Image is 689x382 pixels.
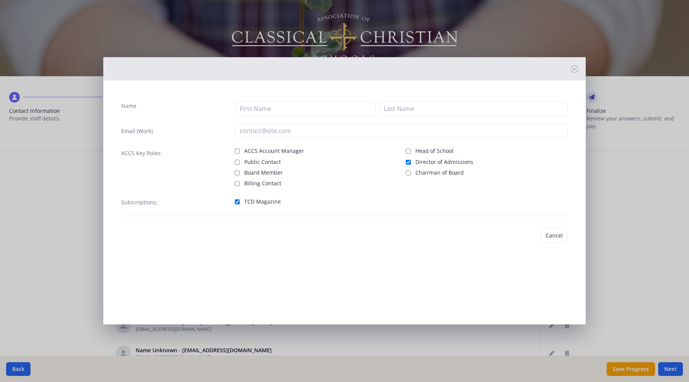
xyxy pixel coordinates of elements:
[244,169,283,177] span: Board Member
[415,147,453,155] span: Head of School
[415,158,473,166] span: Director of Admissions
[244,158,281,166] span: Public Contact
[235,160,240,165] input: Public Contact
[235,181,240,186] input: Billing Contact
[415,169,464,177] span: Chairman of Board
[406,170,411,175] input: Chairman of Board
[541,228,568,243] button: Cancel
[244,147,304,155] span: ACCS Account Manager
[379,101,568,116] input: Last Name
[235,149,240,154] input: ACCS Account Manager
[235,199,240,204] input: TCD Magazine
[244,180,281,187] span: Billing Contact
[235,101,376,116] input: First Name
[121,102,136,110] label: Name
[406,160,411,165] input: Director of Admissions
[121,127,153,135] label: Email (Work)
[406,149,411,154] input: Head of School
[235,124,568,138] input: contact@site.com
[235,170,240,175] input: Board Member
[121,199,158,206] label: Subscriptions:
[121,149,162,157] label: ACCS Key Roles:
[244,198,281,205] span: TCD Magazine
